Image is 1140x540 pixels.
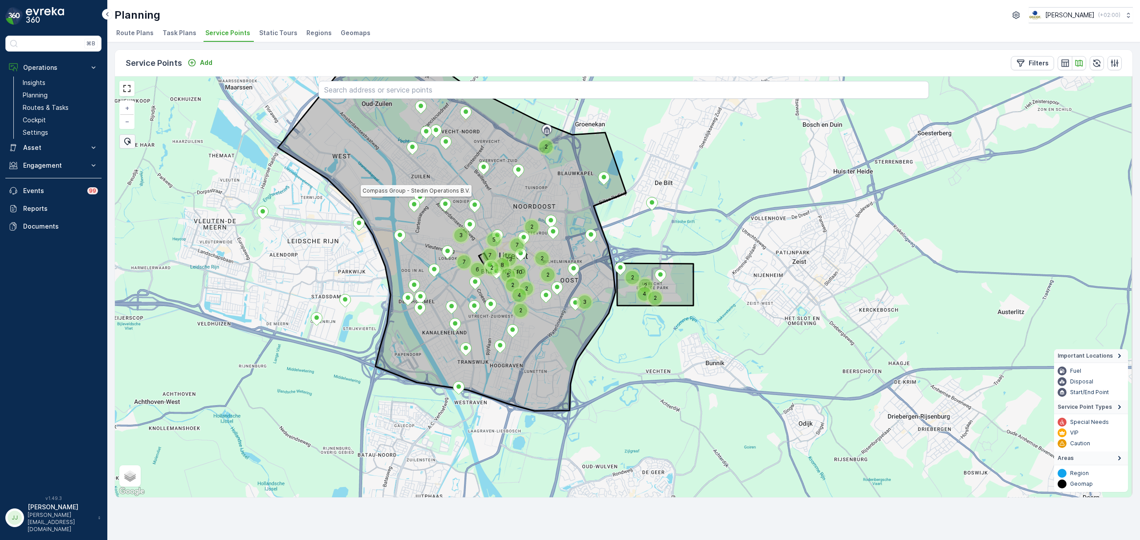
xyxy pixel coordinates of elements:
[163,28,196,37] span: Task Plans
[1029,7,1133,23] button: [PERSON_NAME](+02:00)
[28,503,94,512] p: [PERSON_NAME]
[506,278,511,284] div: 2
[514,304,527,317] div: 2
[1070,367,1081,375] p: Fuel
[483,249,497,262] div: 7
[457,255,471,269] div: 7
[454,229,468,242] div: 3
[485,261,498,274] div: 2
[506,278,519,292] div: 2
[1045,11,1095,20] p: [PERSON_NAME]
[1054,349,1128,363] summary: Important Locations
[1070,389,1109,396] p: Start/End Point
[19,77,102,89] a: Insights
[514,304,519,309] div: 2
[5,218,102,235] a: Documents
[483,249,489,254] div: 7
[23,91,48,100] p: Planning
[23,78,45,87] p: Insights
[510,238,516,244] div: 7
[19,126,102,139] a: Settings
[5,7,23,25] img: logo
[120,466,140,486] a: Layers
[501,269,515,282] div: 5
[485,261,490,266] div: 2
[19,89,102,101] a: Planning
[23,186,82,195] p: Events
[126,57,182,69] p: Service Points
[471,263,476,268] div: 6
[1054,451,1128,465] summary: Areas
[23,128,48,137] p: Settings
[19,114,102,126] a: Cockpit
[120,82,134,95] a: View Fullscreen
[1070,429,1079,436] p: VIP
[23,143,84,152] p: Asset
[205,28,250,37] span: Service Points
[114,8,160,22] p: Planning
[1070,440,1090,447] p: Caution
[1070,378,1093,385] p: Disposal
[184,57,216,68] button: Add
[19,101,102,114] a: Routes & Tasks
[471,263,484,276] div: 6
[23,103,69,112] p: Routes & Tasks
[28,512,94,533] p: [PERSON_NAME][EMAIL_ADDRESS][DOMAIN_NAME]
[648,291,654,297] div: 2
[306,28,332,37] span: Regions
[513,266,526,279] div: 10
[513,289,518,294] div: 4
[638,287,643,293] div: 4
[496,258,501,264] div: 8
[520,282,533,295] div: 2
[513,289,526,302] div: 4
[487,233,501,246] div: 5
[1070,470,1089,477] p: Region
[1070,480,1093,488] p: Geomap
[510,238,524,252] div: 7
[541,268,546,274] div: 2
[86,40,95,47] p: ⌘B
[541,268,554,282] div: 2
[539,140,545,145] div: 2
[501,269,507,274] div: 5
[1058,455,1074,462] span: Areas
[5,59,102,77] button: Operations
[120,115,134,128] a: Zoom Out
[117,486,147,497] a: Open this area in Google Maps (opens a new window)
[1011,56,1054,70] button: Filters
[23,116,46,125] p: Cockpit
[5,139,102,157] button: Asset
[23,63,84,72] p: Operations
[5,200,102,218] a: Reports
[200,58,212,67] p: Add
[535,252,549,265] div: 2
[117,486,147,497] img: Google
[5,496,102,501] span: v 1.49.3
[638,287,651,301] div: 4
[513,266,518,271] div: 10
[496,258,509,272] div: 8
[648,291,662,305] div: 2
[535,252,541,257] div: 2
[23,161,84,170] p: Engagement
[1029,59,1049,68] p: Filters
[502,253,508,258] div: 13
[525,220,530,226] div: 2
[1058,352,1113,359] span: Important Locations
[318,81,929,99] input: Search address or service points
[520,282,525,287] div: 2
[454,229,460,234] div: 3
[116,28,154,37] span: Route Plans
[1098,12,1120,19] p: ( +02:00 )
[1070,419,1109,426] p: Special Needs
[487,233,493,238] div: 5
[1058,403,1112,411] span: Service Point Types
[259,28,297,37] span: Static Tours
[457,255,463,261] div: 7
[5,182,102,200] a: Events99
[26,7,64,25] img: logo_dark-DEwI_e13.png
[639,279,644,284] div: 2
[125,117,130,125] span: −
[120,101,134,115] a: Zoom In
